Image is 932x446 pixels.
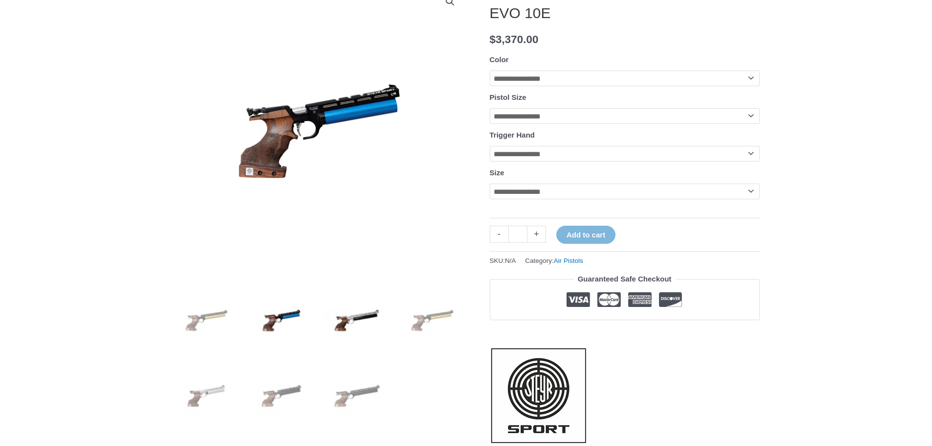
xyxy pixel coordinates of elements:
img: EVO 10E - Image 3 [323,286,391,354]
iframe: Customer reviews powered by Trustpilot [490,328,760,339]
span: Category: [525,255,583,267]
img: EVO 10E - Image 2 [248,286,316,354]
a: Steyr Sport [490,347,588,445]
img: Steyr EVO 10E [398,286,466,354]
input: Product quantity [508,226,527,243]
label: Pistol Size [490,93,526,101]
span: N/A [505,257,516,264]
label: Color [490,55,509,64]
img: EVO 10E - Image 7 [323,362,391,430]
h1: EVO 10E [490,4,760,22]
img: Steyr EVO 10E [173,286,241,354]
bdi: 3,370.00 [490,33,539,46]
img: EVO 10E - Image 5 [173,362,241,430]
legend: Guaranteed Safe Checkout [574,272,676,286]
a: + [527,226,546,243]
a: - [490,226,508,243]
span: $ [490,33,496,46]
img: EVO 10E - Image 6 [248,362,316,430]
span: SKU: [490,255,516,267]
label: Size [490,168,504,177]
a: Air Pistols [554,257,583,264]
button: Add to cart [556,226,615,244]
label: Trigger Hand [490,131,535,139]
